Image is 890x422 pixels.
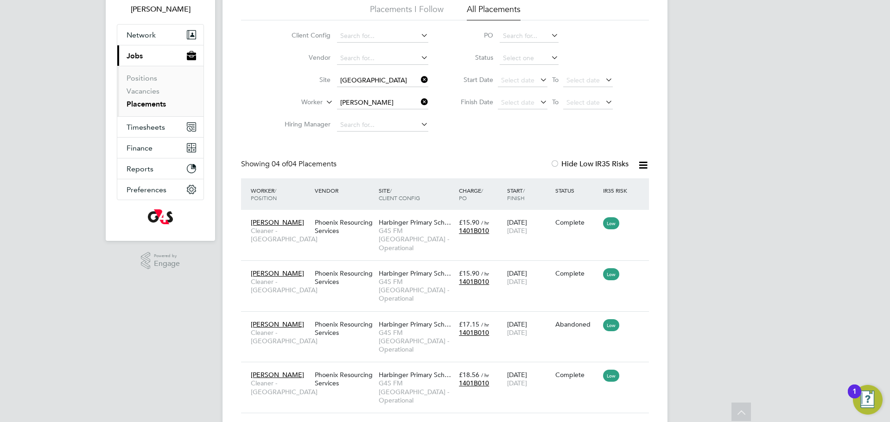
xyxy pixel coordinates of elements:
[501,98,534,107] span: Select date
[337,74,428,87] input: Search for...
[251,277,310,294] span: Cleaner - [GEOGRAPHIC_DATA]
[117,45,203,66] button: Jobs
[127,74,157,82] a: Positions
[379,218,451,227] span: Harbinger Primary Sch…
[451,98,493,106] label: Finish Date
[154,252,180,260] span: Powered by
[251,218,304,227] span: [PERSON_NAME]
[459,277,489,286] span: 1401B010
[505,315,553,341] div: [DATE]
[507,187,525,202] span: / Finish
[457,182,505,206] div: Charge
[459,320,479,328] span: £17.15
[117,209,204,224] a: Go to home page
[379,187,420,202] span: / Client Config
[370,4,444,20] li: Placements I Follow
[251,187,277,202] span: / Position
[248,182,312,206] div: Worker
[505,214,553,239] div: [DATE]
[241,159,338,169] div: Showing
[379,277,454,303] span: G4S FM [GEOGRAPHIC_DATA] - Operational
[481,372,489,378] span: / hr
[251,320,304,328] span: [PERSON_NAME]
[379,328,454,354] span: G4S FM [GEOGRAPHIC_DATA] - Operational
[566,76,600,84] span: Select date
[555,371,599,379] div: Complete
[379,320,451,328] span: Harbinger Primary Sch…
[550,159,629,169] label: Hide Low IR35 Risks
[117,179,203,200] button: Preferences
[553,182,601,199] div: Status
[312,182,376,199] div: Vendor
[312,265,376,290] div: Phoenix Resourcing Services
[505,366,553,392] div: [DATE]
[549,96,561,108] span: To
[459,227,489,235] span: 1401B010
[248,365,649,373] a: [PERSON_NAME]Cleaner - [GEOGRAPHIC_DATA]Phoenix Resourcing ServicesHarbinger Primary Sch…G4S FM [...
[501,76,534,84] span: Select date
[852,391,857,403] div: 1
[127,144,153,152] span: Finance
[379,269,451,277] span: Harbinger Primary Sch…
[251,371,304,379] span: [PERSON_NAME]
[507,379,527,387] span: [DATE]
[467,4,521,20] li: All Placements
[379,371,451,379] span: Harbinger Primary Sch…
[127,123,165,132] span: Timesheets
[601,182,633,199] div: IR35 Risk
[507,277,527,286] span: [DATE]
[251,227,310,243] span: Cleaner - [GEOGRAPHIC_DATA]
[459,269,479,277] span: £15.90
[507,227,527,235] span: [DATE]
[117,158,203,179] button: Reports
[566,98,600,107] span: Select date
[251,269,304,277] span: [PERSON_NAME]
[337,30,428,43] input: Search for...
[117,138,203,158] button: Finance
[603,370,619,382] span: Low
[451,76,493,84] label: Start Date
[603,319,619,331] span: Low
[127,51,143,60] span: Jobs
[505,182,553,206] div: Start
[555,320,599,328] div: Abandoned
[459,218,479,227] span: £15.90
[451,53,493,62] label: Status
[459,379,489,387] span: 1401B010
[141,252,180,270] a: Powered byEngage
[127,164,153,173] span: Reports
[248,213,649,221] a: [PERSON_NAME]Cleaner - [GEOGRAPHIC_DATA]Phoenix Resourcing ServicesHarbinger Primary Sch…G4S FM [...
[117,25,203,45] button: Network
[269,98,323,107] label: Worker
[251,328,310,345] span: Cleaner - [GEOGRAPHIC_DATA]
[505,265,553,290] div: [DATE]
[148,209,173,224] img: g4s-logo-retina.png
[379,227,454,252] span: G4S FM [GEOGRAPHIC_DATA] - Operational
[376,182,457,206] div: Site
[277,31,331,39] label: Client Config
[481,321,489,328] span: / hr
[507,328,527,337] span: [DATE]
[549,74,561,86] span: To
[312,315,376,341] div: Phoenix Resourcing Services
[127,185,166,194] span: Preferences
[603,217,619,229] span: Low
[272,159,337,169] span: 04 Placements
[459,371,479,379] span: £18.56
[154,260,180,268] span: Engage
[500,52,559,65] input: Select one
[337,119,428,132] input: Search for...
[127,87,159,95] a: Vacancies
[272,159,288,169] span: 04 of
[277,120,331,128] label: Hiring Manager
[451,31,493,39] label: PO
[337,52,428,65] input: Search for...
[312,214,376,239] div: Phoenix Resourcing Services
[853,385,883,415] button: Open Resource Center, 1 new notification
[555,269,599,277] div: Complete
[603,268,619,280] span: Low
[117,117,203,137] button: Timesheets
[277,76,331,84] label: Site
[248,264,649,272] a: [PERSON_NAME]Cleaner - [GEOGRAPHIC_DATA]Phoenix Resourcing ServicesHarbinger Primary Sch…G4S FM [...
[379,379,454,404] span: G4S FM [GEOGRAPHIC_DATA] - Operational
